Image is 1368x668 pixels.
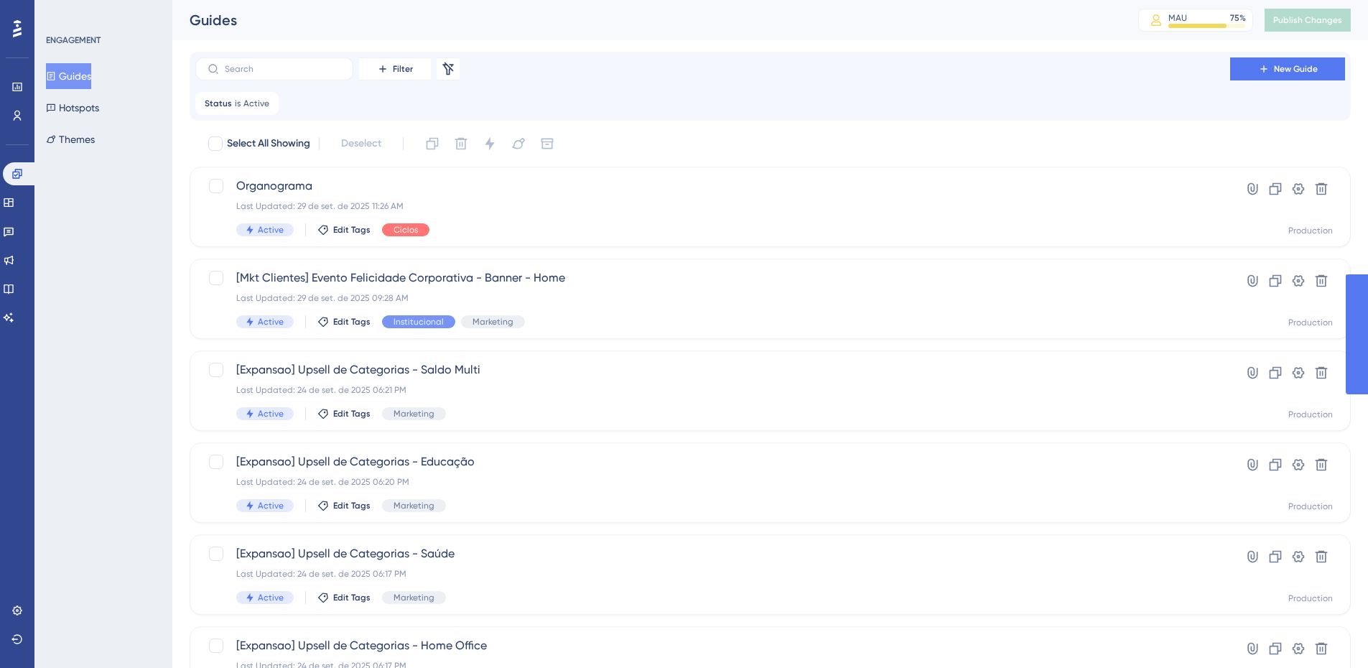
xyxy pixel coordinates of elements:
div: Production [1288,225,1333,236]
span: is [235,98,241,109]
button: Hotspots [46,95,99,121]
button: Edit Tags [317,224,371,236]
div: Production [1288,501,1333,512]
span: Active [243,98,269,109]
span: Active [258,500,284,511]
span: Active [258,592,284,603]
input: Search [225,64,341,74]
div: Production [1288,317,1333,328]
button: Themes [46,126,95,152]
span: Institucional [394,316,444,328]
button: New Guide [1230,57,1345,80]
div: Last Updated: 24 de set. de 2025 06:20 PM [236,476,1189,488]
div: Last Updated: 24 de set. de 2025 06:21 PM [236,384,1189,396]
span: [Expansao] Upsell de Categorias - Home Office [236,637,1189,654]
div: ENGAGEMENT [46,34,101,46]
span: [Expansao] Upsell de Categorias - Saúde [236,545,1189,562]
span: Active [258,408,284,419]
span: New Guide [1274,63,1318,75]
span: Marketing [394,592,434,603]
div: Production [1288,409,1333,420]
button: Edit Tags [317,408,371,419]
span: Edit Tags [333,408,371,419]
span: Select All Showing [227,135,310,152]
div: Last Updated: 24 de set. de 2025 06:17 PM [236,568,1189,580]
button: Edit Tags [317,592,371,603]
span: Deselect [341,135,381,152]
span: [Mkt Clientes] Evento Felicidade Corporativa - Banner - Home [236,269,1189,287]
div: MAU [1168,12,1187,24]
button: Deselect [328,131,394,157]
button: Edit Tags [317,316,371,328]
span: Marketing [473,316,513,328]
div: Last Updated: 29 de set. de 2025 11:26 AM [236,200,1189,212]
span: [Expansao] Upsell de Categorias - Educação [236,453,1189,470]
div: 75 % [1230,12,1246,24]
span: [Expansao] Upsell de Categorias - Saldo Multi [236,361,1189,379]
span: Publish Changes [1273,14,1342,26]
span: Active [258,224,284,236]
button: Guides [46,63,91,89]
span: Edit Tags [333,316,371,328]
div: Production [1288,593,1333,604]
button: Edit Tags [317,500,371,511]
span: Edit Tags [333,592,371,603]
span: Edit Tags [333,224,371,236]
span: Ciclos [394,224,418,236]
div: Last Updated: 29 de set. de 2025 09:28 AM [236,292,1189,304]
button: Publish Changes [1265,9,1351,32]
div: Guides [190,10,1102,30]
button: Filter [359,57,431,80]
span: Organograma [236,177,1189,195]
span: Filter [393,63,413,75]
span: Active [258,316,284,328]
span: Status [205,98,232,109]
span: Marketing [394,500,434,511]
span: Marketing [394,408,434,419]
iframe: UserGuiding AI Assistant Launcher [1308,611,1351,654]
span: Edit Tags [333,500,371,511]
